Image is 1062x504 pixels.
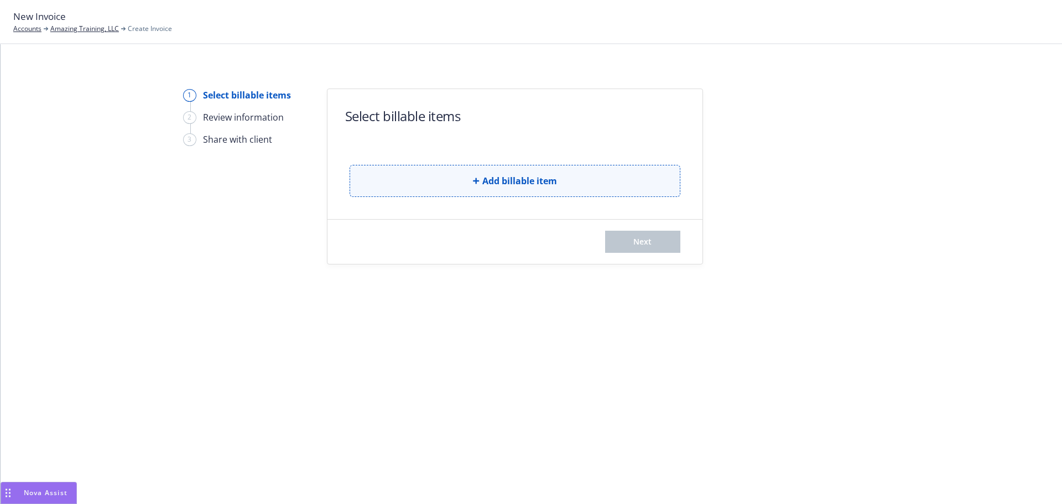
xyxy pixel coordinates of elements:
div: 3 [183,133,196,146]
button: Nova Assist [1,482,77,504]
div: Select billable items [203,89,291,102]
span: Next [633,236,652,247]
div: Drag to move [1,482,15,503]
span: New Invoice [13,9,66,24]
div: 1 [183,89,196,102]
a: Accounts [13,24,41,34]
a: Amazing Training, LLC [50,24,119,34]
div: Share with client [203,133,272,146]
button: Next [605,231,680,253]
span: Add billable item [482,174,557,188]
button: Add billable item [350,165,680,197]
div: 2 [183,111,196,124]
h1: Select billable items [345,107,461,125]
span: Nova Assist [24,488,67,497]
div: Review information [203,111,284,124]
span: Create Invoice [128,24,172,34]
